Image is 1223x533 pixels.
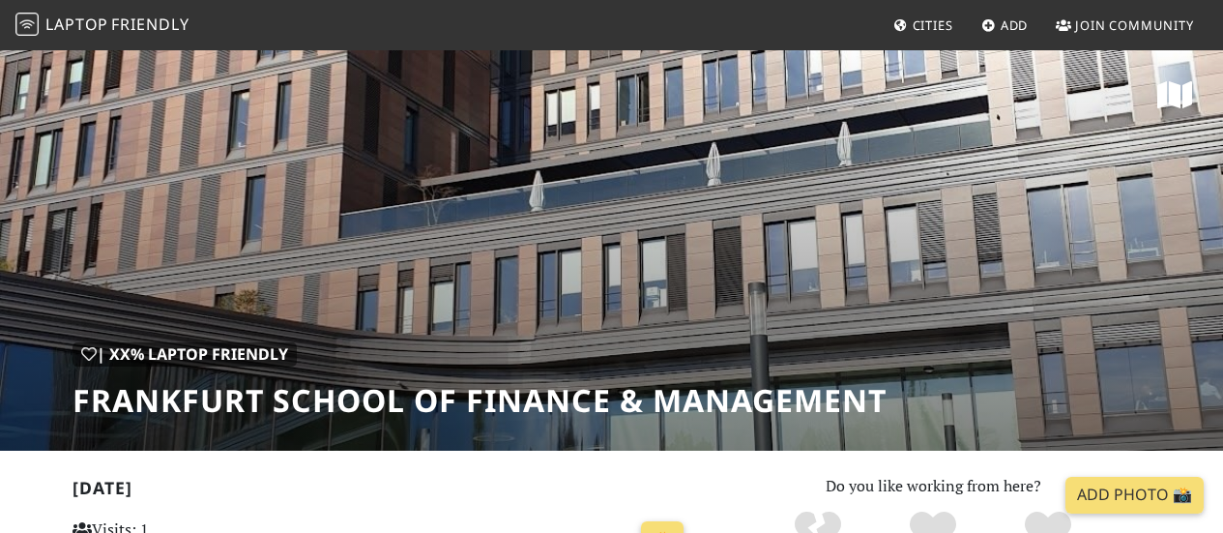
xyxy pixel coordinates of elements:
[45,14,108,35] span: Laptop
[886,8,961,43] a: Cities
[111,14,189,35] span: Friendly
[913,16,953,34] span: Cities
[1065,477,1204,514] a: Add Photo 📸
[73,382,887,419] h1: Frankfurt School of Finance & Management
[974,8,1036,43] a: Add
[1001,16,1029,34] span: Add
[15,9,189,43] a: LaptopFriendly LaptopFriendly
[715,474,1151,499] p: Do you like working from here?
[73,342,297,368] div: | XX% Laptop Friendly
[1075,16,1194,34] span: Join Community
[73,478,692,506] h2: [DATE]
[1048,8,1202,43] a: Join Community
[15,13,39,36] img: LaptopFriendly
